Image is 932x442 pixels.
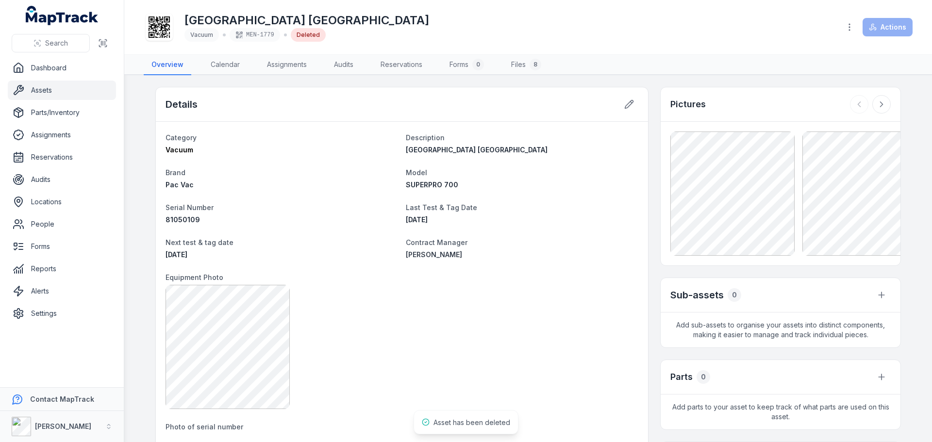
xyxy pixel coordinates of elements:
a: Calendar [203,55,248,75]
span: Next test & tag date [166,238,233,246]
span: Last Test & Tag Date [406,203,477,212]
a: Reservations [373,55,430,75]
span: 81050109 [166,215,200,224]
span: [DATE] [406,215,428,224]
a: Assignments [8,125,116,145]
span: Brand [166,168,185,177]
strong: Contact MapTrack [30,395,94,403]
span: Vacuum [190,31,213,38]
a: [PERSON_NAME] [406,250,638,260]
div: Deleted [291,28,326,42]
h2: Sub-assets [670,288,724,302]
time: 8/14/2025, 10:00:00 AM [406,215,428,224]
a: MapTrack [26,6,99,25]
a: Forms0 [442,55,492,75]
span: Equipment Photo [166,273,223,281]
span: Asset has been deleted [433,418,510,426]
a: Alerts [8,281,116,301]
a: Forms [8,237,116,256]
a: Assignments [259,55,315,75]
span: Add parts to your asset to keep track of what parts are used on this asset. [661,394,900,429]
a: Overview [144,55,191,75]
div: 0 [728,288,741,302]
a: Audits [8,170,116,189]
span: Add sub-assets to organise your assets into distinct components, making it easier to manage and t... [661,312,900,347]
a: Assets [8,81,116,100]
h1: [GEOGRAPHIC_DATA] [GEOGRAPHIC_DATA] [184,13,429,28]
a: Dashboard [8,58,116,78]
span: SUPERPRO 700 [406,180,458,189]
strong: [PERSON_NAME] [35,422,91,430]
h2: Details [166,98,198,111]
a: Parts/Inventory [8,103,116,122]
span: [GEOGRAPHIC_DATA] [GEOGRAPHIC_DATA] [406,146,548,154]
a: Locations [8,192,116,212]
span: Pac Vac [166,180,194,189]
span: Vacuum [166,146,193,154]
a: Reports [8,259,116,278]
time: 2/14/2026, 11:00:00 AM [166,250,187,259]
a: Audits [326,55,361,75]
div: 0 [472,59,484,70]
a: Reservations [8,147,116,167]
div: 0 [697,370,710,384]
span: Photo of serial number [166,423,243,431]
div: 8 [530,59,541,70]
div: MEN-1779 [230,28,280,42]
span: Contract Manager [406,238,467,246]
h3: Parts [670,370,693,384]
a: Files8 [503,55,549,75]
a: Settings [8,304,116,323]
span: Description [406,133,445,142]
span: [DATE] [166,250,187,259]
span: Model [406,168,427,177]
span: Serial Number [166,203,214,212]
button: Search [12,34,90,52]
h3: Pictures [670,98,706,111]
a: People [8,214,116,234]
span: Category [166,133,197,142]
span: Search [45,38,68,48]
